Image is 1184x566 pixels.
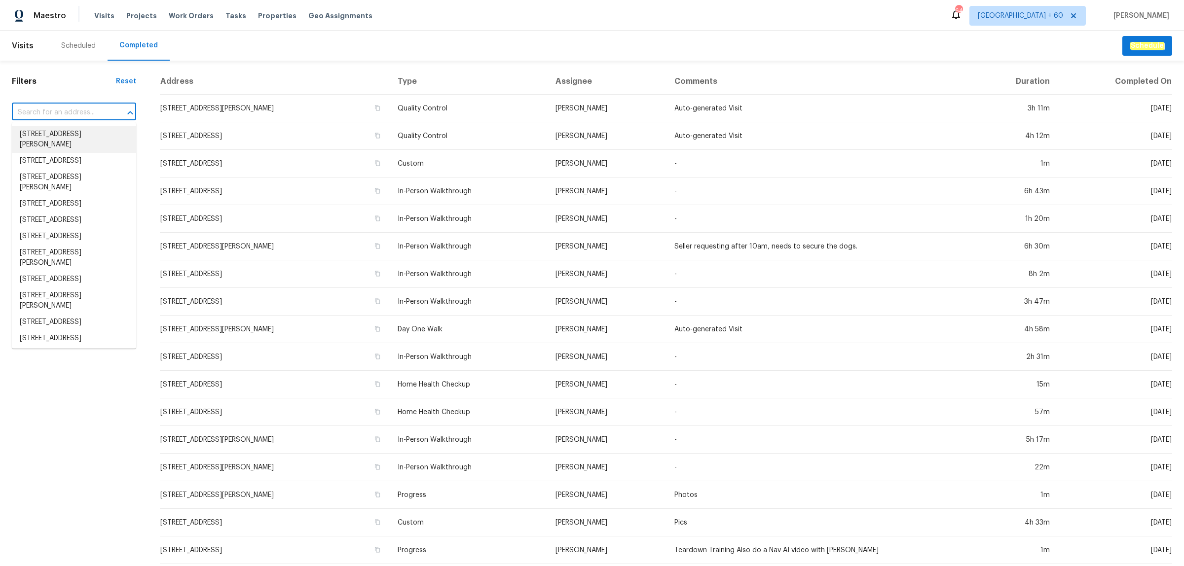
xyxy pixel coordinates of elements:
[12,271,136,287] li: [STREET_ADDRESS]
[1058,205,1172,233] td: [DATE]
[970,69,1058,95] th: Duration
[12,196,136,212] li: [STREET_ADDRESS]
[970,205,1058,233] td: 1h 20m
[666,343,970,371] td: -
[12,245,136,271] li: [STREET_ADDRESS][PERSON_NAME]
[373,131,382,140] button: Copy Address
[160,177,390,205] td: [STREET_ADDRESS]
[12,105,109,120] input: Search for an address...
[390,509,548,536] td: Custom
[225,12,246,19] span: Tasks
[970,509,1058,536] td: 4h 33m
[34,11,66,21] span: Maestro
[548,536,666,564] td: [PERSON_NAME]
[390,233,548,260] td: In-Person Walkthrough
[390,454,548,481] td: In-Person Walkthrough
[373,297,382,306] button: Copy Address
[970,95,1058,122] td: 3h 11m
[666,316,970,343] td: Auto-generated Visit
[12,153,136,169] li: [STREET_ADDRESS]
[548,398,666,426] td: [PERSON_NAME]
[373,380,382,389] button: Copy Address
[160,343,390,371] td: [STREET_ADDRESS]
[373,435,382,444] button: Copy Address
[390,260,548,288] td: In-Person Walkthrough
[373,352,382,361] button: Copy Address
[61,41,96,51] div: Scheduled
[390,343,548,371] td: In-Person Walkthrough
[373,490,382,499] button: Copy Address
[548,454,666,481] td: [PERSON_NAME]
[1058,316,1172,343] td: [DATE]
[1058,69,1172,95] th: Completed On
[390,150,548,177] td: Custom
[548,509,666,536] td: [PERSON_NAME]
[123,106,137,120] button: Close
[548,343,666,371] td: [PERSON_NAME]
[955,6,962,16] div: 645
[12,76,116,86] h1: Filters
[1058,150,1172,177] td: [DATE]
[970,177,1058,205] td: 6h 43m
[1058,95,1172,122] td: [DATE]
[1058,343,1172,371] td: [DATE]
[373,186,382,195] button: Copy Address
[390,288,548,316] td: In-Person Walkthrough
[666,95,970,122] td: Auto-generated Visit
[12,126,136,153] li: [STREET_ADDRESS][PERSON_NAME]
[160,371,390,398] td: [STREET_ADDRESS]
[1130,42,1164,50] em: Schedule
[160,426,390,454] td: [STREET_ADDRESS][PERSON_NAME]
[1058,398,1172,426] td: [DATE]
[373,545,382,554] button: Copy Address
[160,509,390,536] td: [STREET_ADDRESS]
[119,40,158,50] div: Completed
[160,454,390,481] td: [STREET_ADDRESS][PERSON_NAME]
[12,287,136,314] li: [STREET_ADDRESS][PERSON_NAME]
[160,69,390,95] th: Address
[1058,481,1172,509] td: [DATE]
[666,260,970,288] td: -
[126,11,157,21] span: Projects
[666,454,970,481] td: -
[373,269,382,278] button: Copy Address
[373,159,382,168] button: Copy Address
[1058,371,1172,398] td: [DATE]
[116,76,136,86] div: Reset
[373,104,382,112] button: Copy Address
[970,233,1058,260] td: 6h 30m
[970,316,1058,343] td: 4h 58m
[1058,177,1172,205] td: [DATE]
[666,233,970,260] td: Seller requesting after 10am, needs to secure the dogs.
[1058,260,1172,288] td: [DATE]
[390,481,548,509] td: Progress
[390,177,548,205] td: In-Person Walkthrough
[390,122,548,150] td: Quality Control
[970,454,1058,481] td: 22m
[1058,233,1172,260] td: [DATE]
[666,69,970,95] th: Comments
[970,260,1058,288] td: 8h 2m
[160,316,390,343] td: [STREET_ADDRESS][PERSON_NAME]
[970,426,1058,454] td: 5h 17m
[548,205,666,233] td: [PERSON_NAME]
[160,150,390,177] td: [STREET_ADDRESS]
[390,95,548,122] td: Quality Control
[1110,11,1169,21] span: [PERSON_NAME]
[258,11,296,21] span: Properties
[373,214,382,223] button: Copy Address
[12,314,136,330] li: [STREET_ADDRESS]
[970,371,1058,398] td: 15m
[666,426,970,454] td: -
[12,35,34,57] span: Visits
[548,233,666,260] td: [PERSON_NAME]
[548,177,666,205] td: [PERSON_NAME]
[548,481,666,509] td: [PERSON_NAME]
[390,426,548,454] td: In-Person Walkthrough
[666,509,970,536] td: Pics
[160,288,390,316] td: [STREET_ADDRESS]
[12,169,136,196] li: [STREET_ADDRESS][PERSON_NAME]
[978,11,1063,21] span: [GEOGRAPHIC_DATA] + 60
[12,330,136,347] li: [STREET_ADDRESS]
[970,481,1058,509] td: 1m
